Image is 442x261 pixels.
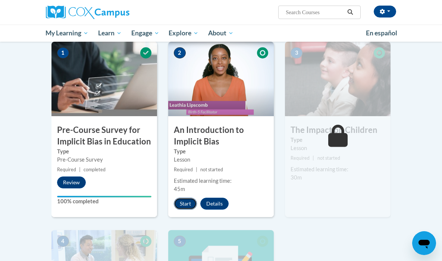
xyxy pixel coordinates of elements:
[174,147,268,156] label: Type
[291,174,302,181] span: 30m
[57,197,151,206] label: 100% completed
[174,177,268,185] div: Estimated learning time:
[285,124,391,136] h3: The Impact on Children
[46,6,129,19] img: Cox Campus
[285,42,391,116] img: Course Image
[291,144,385,152] div: Lesson
[285,8,345,17] input: Search Courses
[200,198,229,210] button: Details
[313,155,314,161] span: |
[196,167,197,172] span: |
[93,25,126,42] a: Learn
[203,25,238,42] a: About
[131,29,159,38] span: Engage
[291,165,385,174] div: Estimated learning time:
[361,25,402,41] a: En español
[291,136,385,144] label: Type
[174,236,186,247] span: 5
[174,198,197,210] button: Start
[57,236,69,247] span: 4
[174,167,193,172] span: Required
[317,155,340,161] span: not started
[57,156,151,164] div: Pre-Course Survey
[169,29,198,38] span: Explore
[98,29,122,38] span: Learn
[51,42,157,116] img: Course Image
[168,42,274,116] img: Course Image
[46,29,88,38] span: My Learning
[84,167,106,172] span: completed
[46,6,155,19] a: Cox Campus
[51,124,157,147] h3: Pre-Course Survey for Implicit Bias in Education
[291,155,310,161] span: Required
[345,8,356,17] button: Search
[57,167,76,172] span: Required
[57,176,86,188] button: Review
[291,47,302,58] span: 3
[174,186,185,192] span: 45m
[174,47,186,58] span: 2
[164,25,203,42] a: Explore
[412,231,436,255] iframe: Button to launch messaging window
[200,167,223,172] span: not started
[57,147,151,156] label: Type
[41,25,94,42] a: My Learning
[40,25,402,42] div: Main menu
[366,29,397,37] span: En español
[57,196,151,197] div: Your progress
[126,25,164,42] a: Engage
[174,156,268,164] div: Lesson
[374,6,396,17] button: Account Settings
[79,167,81,172] span: |
[168,124,274,147] h3: An Introduction to Implicit Bias
[57,47,69,58] span: 1
[208,29,233,38] span: About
